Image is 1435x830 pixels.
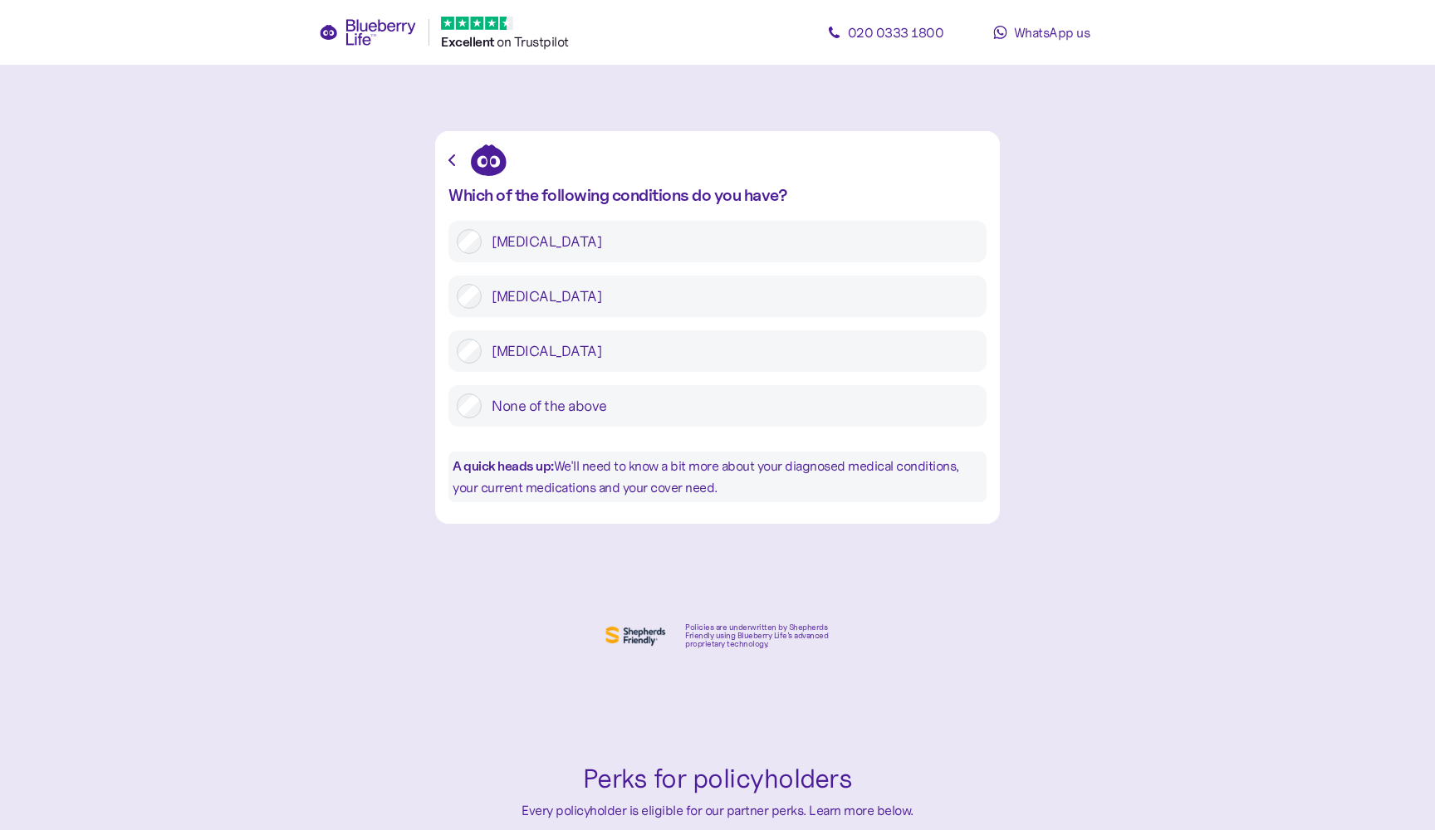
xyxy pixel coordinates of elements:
label: [MEDICAL_DATA] [482,229,978,254]
img: Shephers Friendly [602,622,669,649]
div: We'll need to know a bit more about your diagnosed medical conditions, your current medications a... [448,452,987,502]
label: None of the above [482,393,978,418]
div: Every policyholder is eligible for our partner perks. Learn more below. [443,800,992,821]
span: Excellent ️ [441,34,497,50]
span: WhatsApp us [1014,24,1090,41]
b: A quick heads up: [453,458,554,474]
div: Perks for policyholders [443,759,992,800]
label: [MEDICAL_DATA] [482,339,978,364]
a: 020 0333 1800 [811,16,960,49]
label: [MEDICAL_DATA] [482,284,978,309]
a: WhatsApp us [967,16,1116,49]
div: Which of the following conditions do you have? [448,186,987,204]
div: Policies are underwritten by Shepherds Friendly using Blueberry Life’s advanced proprietary techn... [685,623,833,648]
span: on Trustpilot [497,33,569,50]
span: 020 0333 1800 [848,24,944,41]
